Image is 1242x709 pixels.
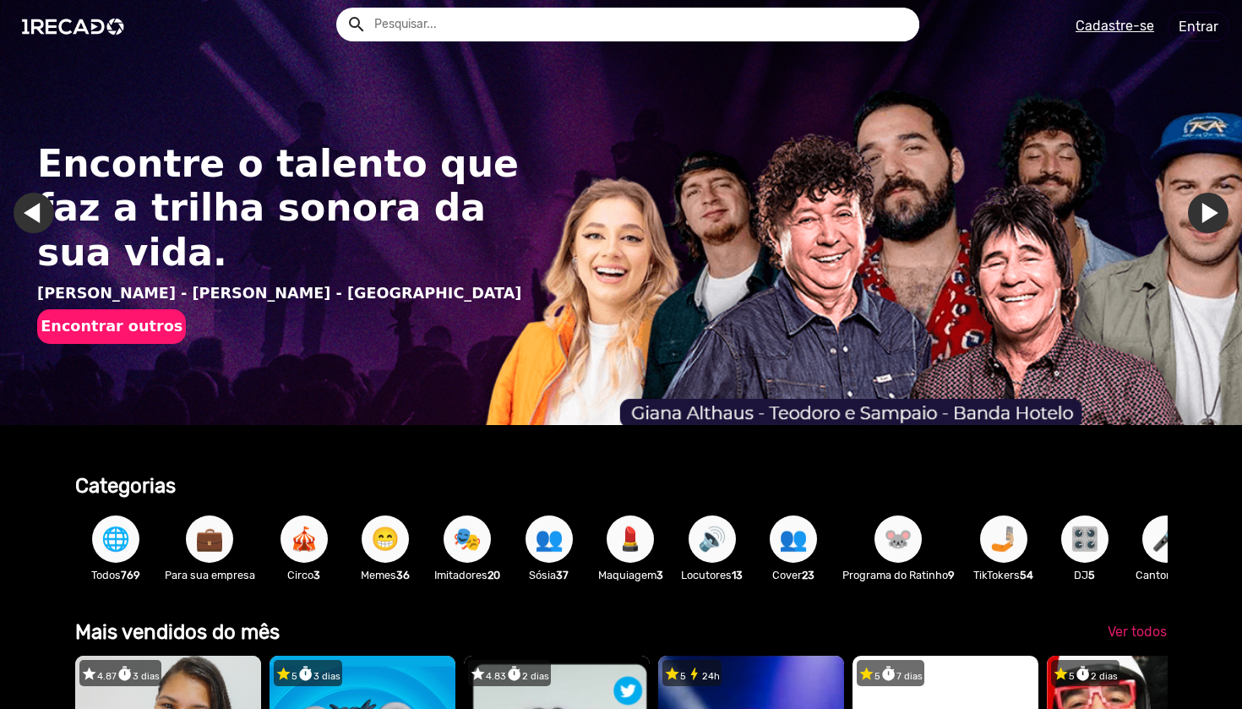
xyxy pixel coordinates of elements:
p: TikTokers [972,567,1036,583]
button: Encontrar outros [37,309,186,344]
p: Programa do Ratinho [842,567,955,583]
b: Mais vendidos do mês [75,620,280,644]
span: 🎤 [1152,515,1180,563]
span: 👥 [535,515,564,563]
span: 👥 [779,515,808,563]
span: 🎭 [453,515,482,563]
span: 🌐 [101,515,130,563]
button: 🎛️ [1061,515,1109,563]
a: Ir para o próximo slide [1188,193,1228,233]
button: 💄 [607,515,654,563]
p: Locutores [680,567,744,583]
input: Pesquisar... [362,8,919,41]
p: Imitadores [434,567,500,583]
p: DJ [1053,567,1117,583]
button: 💼 [186,515,233,563]
p: Cantores [1134,567,1198,583]
button: 🤳🏼 [980,515,1027,563]
span: 😁 [371,515,400,563]
button: 👥 [770,515,817,563]
p: Maquiagem [598,567,663,583]
a: Ir para o último slide [14,193,54,233]
p: Circo [272,567,336,583]
b: 3 [313,569,320,581]
a: Entrar [1168,12,1229,41]
button: 🎤 [1142,515,1190,563]
span: 🔊 [698,515,727,563]
b: 3 [656,569,663,581]
b: 13 [732,569,743,581]
button: Example home icon [340,8,370,38]
p: Sósia [517,567,581,583]
b: 36 [396,569,410,581]
button: 🔊 [689,515,736,563]
span: 💄 [616,515,645,563]
u: Cadastre-se [1076,18,1154,34]
button: 🐭 [874,515,922,563]
p: Todos [84,567,148,583]
b: Categorias [75,474,176,498]
span: Ver todos [1108,624,1167,640]
button: 🎪 [281,515,328,563]
mat-icon: Example home icon [346,14,367,35]
b: 20 [488,569,500,581]
b: 37 [556,569,569,581]
b: 5 [1088,569,1095,581]
p: Cover [761,567,825,583]
span: 🎛️ [1070,515,1099,563]
p: [PERSON_NAME] - [PERSON_NAME] - [GEOGRAPHIC_DATA] [37,282,534,304]
span: 🤳🏼 [989,515,1018,563]
b: 769 [121,569,140,581]
span: 🐭 [884,515,912,563]
button: 🌐 [92,515,139,563]
span: 🎪 [290,515,319,563]
b: 9 [948,569,955,581]
p: Memes [353,567,417,583]
h1: Encontre o talento que faz a trilha sonora da sua vida. [37,142,534,276]
b: 23 [802,569,814,581]
button: 🎭 [444,515,491,563]
b: 54 [1020,569,1033,581]
button: 😁 [362,515,409,563]
span: 💼 [195,515,224,563]
button: 👥 [526,515,573,563]
p: Para sua empresa [165,567,255,583]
